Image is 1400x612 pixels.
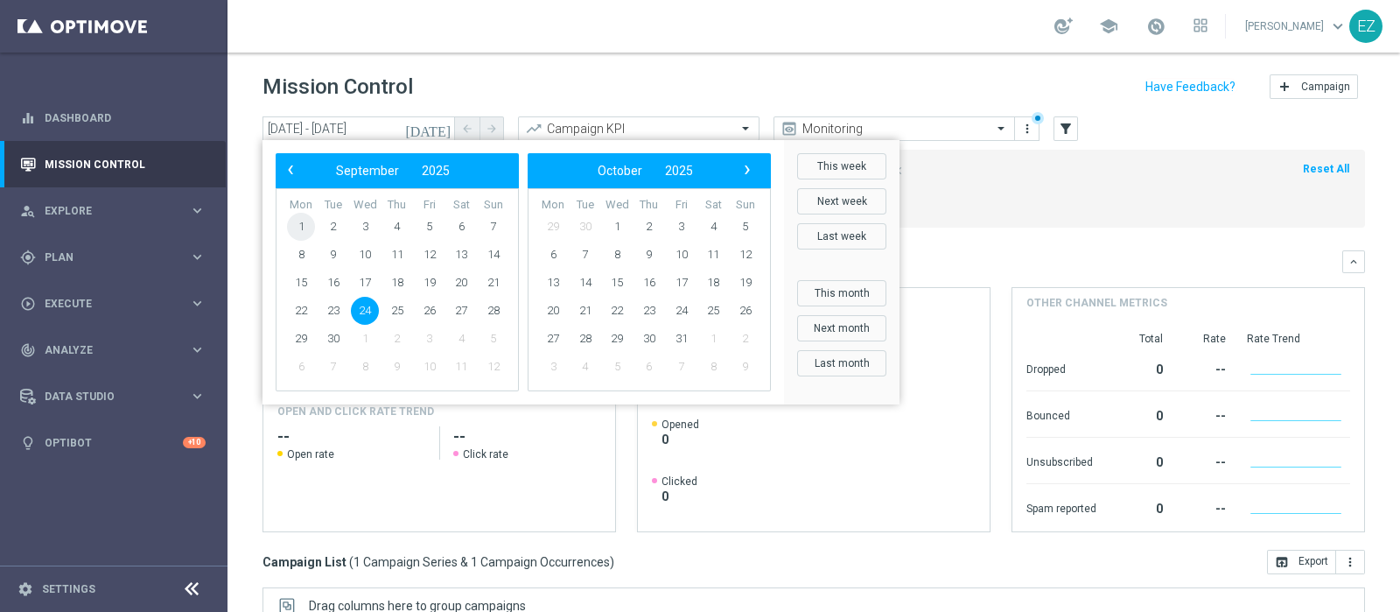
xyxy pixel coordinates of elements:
i: keyboard_arrow_right [189,341,206,358]
span: 8 [699,353,727,381]
span: 30 [571,213,599,241]
span: 1 [287,213,315,241]
i: lightbulb [20,435,36,451]
button: play_circle_outline Execute keyboard_arrow_right [19,297,206,311]
span: 12 [479,353,507,381]
i: play_circle_outline [20,296,36,312]
span: 21 [479,269,507,297]
th: weekday [601,198,633,213]
i: equalizer [20,110,36,126]
span: 12 [416,241,444,269]
a: Settings [42,584,95,594]
div: Mission Control [20,141,206,187]
span: 11 [699,241,727,269]
span: 10 [416,353,444,381]
span: Opened [661,418,699,432]
button: lightbulb Optibot +10 [19,436,206,450]
th: weekday [537,198,570,213]
button: more_vert [1018,118,1036,139]
div: Rate [1184,332,1226,346]
th: weekday [570,198,602,213]
span: 6 [539,241,567,269]
span: ) [610,554,614,570]
span: September [336,164,399,178]
button: Mission Control [19,158,206,172]
span: 7 [571,241,599,269]
span: 0 [661,432,699,447]
button: person_search Explore keyboard_arrow_right [19,204,206,218]
span: 25 [699,297,727,325]
div: 0 [1117,400,1163,428]
span: 24 [668,297,696,325]
span: 1 [603,213,631,241]
button: equalizer Dashboard [19,111,206,125]
span: 13 [539,269,567,297]
th: weekday [477,198,509,213]
i: keyboard_arrow_right [189,295,206,312]
span: 5 [603,353,631,381]
i: settings [17,581,33,597]
i: arrow_back [461,123,473,135]
span: 9 [731,353,759,381]
span: 6 [635,353,663,381]
div: gps_fixed Plan keyboard_arrow_right [19,250,206,264]
button: arrow_forward [479,116,504,141]
div: There are unsaved changes [1032,112,1044,124]
span: 3 [351,213,379,241]
button: arrow_back [455,116,479,141]
span: keyboard_arrow_down [1328,17,1347,36]
h3: Campaign List [262,554,614,570]
span: 2 [731,325,759,353]
ng-select: Campaign KPI [518,116,759,141]
span: 21 [571,297,599,325]
div: track_changes Analyze keyboard_arrow_right [19,343,206,357]
ng-select: Monitoring [773,116,1015,141]
button: › [735,159,758,182]
span: 29 [603,325,631,353]
button: Next week [797,188,886,215]
button: more_vert [1336,550,1365,574]
i: arrow_forward [486,123,498,135]
i: keyboard_arrow_right [189,202,206,219]
span: 20 [539,297,567,325]
span: 9 [635,241,663,269]
span: 27 [539,325,567,353]
i: [DATE] [405,121,452,137]
i: open_in_browser [1275,555,1289,569]
span: 5 [731,213,759,241]
span: 28 [479,297,507,325]
button: filter_alt [1053,116,1078,141]
span: 31 [668,325,696,353]
span: 28 [571,325,599,353]
span: 18 [699,269,727,297]
span: ( [349,554,353,570]
a: [PERSON_NAME]keyboard_arrow_down [1243,13,1349,39]
span: 23 [319,297,347,325]
span: 3 [416,325,444,353]
span: 19 [731,269,759,297]
th: weekday [665,198,697,213]
span: 1 [699,325,727,353]
div: Total [1117,332,1163,346]
div: Explore [20,203,189,219]
i: filter_alt [1058,121,1074,137]
span: 12 [731,241,759,269]
span: 2 [635,213,663,241]
div: -- [1184,447,1226,475]
i: keyboard_arrow_right [189,388,206,404]
button: 2025 [410,159,461,182]
div: 0 [1117,447,1163,475]
h2: -- [277,426,425,447]
button: Next month [797,315,886,341]
th: weekday [729,198,761,213]
span: 0 [661,489,697,504]
a: Dashboard [45,95,206,141]
th: weekday [413,198,445,213]
div: Dropped [1026,354,1096,382]
div: Unsubscribed [1026,447,1096,475]
span: Open rate [287,447,334,461]
button: open_in_browser Export [1267,550,1336,574]
span: Clicked [661,475,697,489]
